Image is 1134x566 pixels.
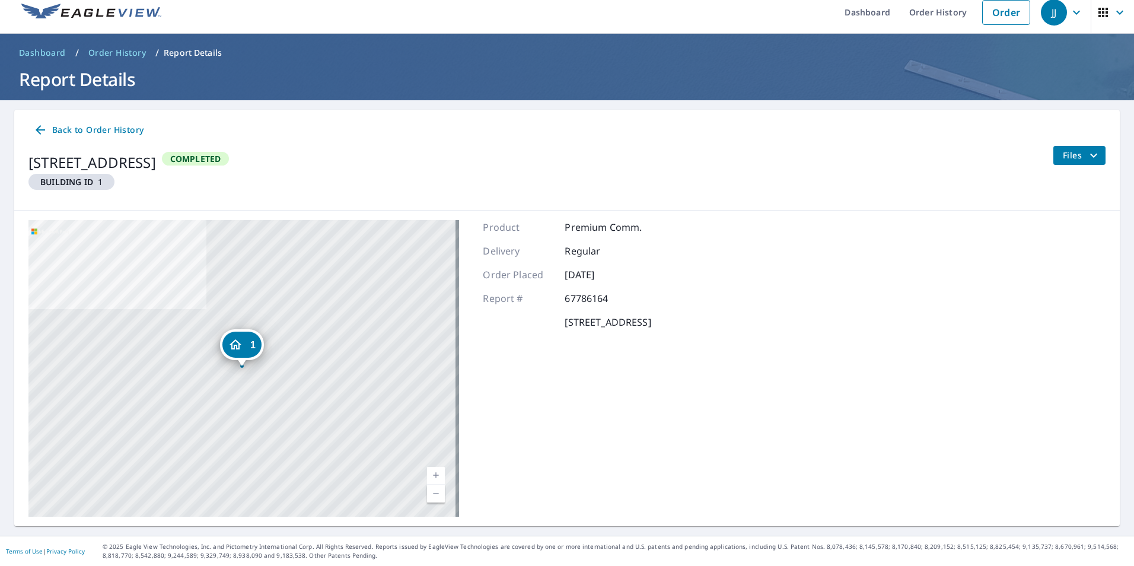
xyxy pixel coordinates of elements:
span: Completed [163,153,228,164]
p: Order Placed [483,268,554,282]
span: 1 [33,176,110,187]
a: Dashboard [14,43,71,62]
p: © 2025 Eagle View Technologies, Inc. and Pictometry International Corp. All Rights Reserved. Repo... [103,542,1128,560]
li: / [75,46,79,60]
p: Report Details [164,47,222,59]
img: EV Logo [21,4,161,21]
li: / [155,46,159,60]
h1: Report Details [14,67,1120,91]
em: Building ID [40,176,93,187]
p: Delivery [483,244,554,258]
p: Premium Comm. [565,220,642,234]
a: Back to Order History [28,119,148,141]
p: Report # [483,291,554,306]
span: Back to Order History [33,123,144,138]
a: Privacy Policy [46,547,85,555]
a: Current Level 17, Zoom In [427,467,445,485]
div: [STREET_ADDRESS] [28,152,156,173]
a: Order History [84,43,151,62]
a: Terms of Use [6,547,43,555]
p: 67786164 [565,291,636,306]
nav: breadcrumb [14,43,1120,62]
span: Order History [88,47,146,59]
p: Regular [565,244,636,258]
p: [DATE] [565,268,636,282]
p: | [6,548,85,555]
a: Current Level 17, Zoom Out [427,485,445,503]
div: Dropped pin, building 1, Residential property, 1425 Gust Ln Chesapeake, VA 23323 [220,329,264,366]
span: 1 [250,341,256,349]
span: Files [1063,148,1101,163]
p: Product [483,220,554,234]
button: filesDropdownBtn-67786164 [1053,146,1106,165]
span: Dashboard [19,47,66,59]
p: [STREET_ADDRESS] [565,315,651,329]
